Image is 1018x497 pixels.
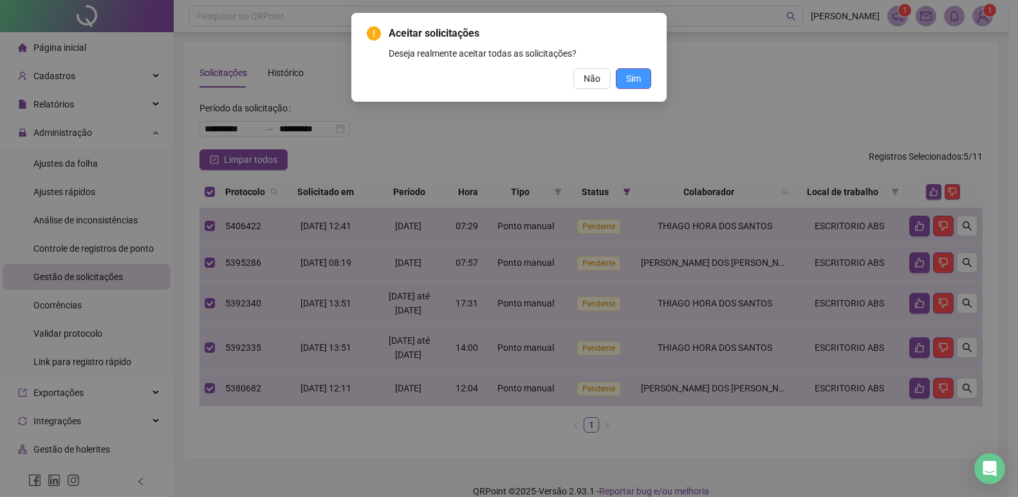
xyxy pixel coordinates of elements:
span: exclamation-circle [367,26,381,41]
button: Não [573,68,611,89]
span: Sim [626,71,641,86]
span: Aceitar solicitações [389,26,651,41]
span: Não [584,71,600,86]
div: Deseja realmente aceitar todas as solicitações? [389,46,651,61]
button: Sim [616,68,651,89]
div: Open Intercom Messenger [974,453,1005,484]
